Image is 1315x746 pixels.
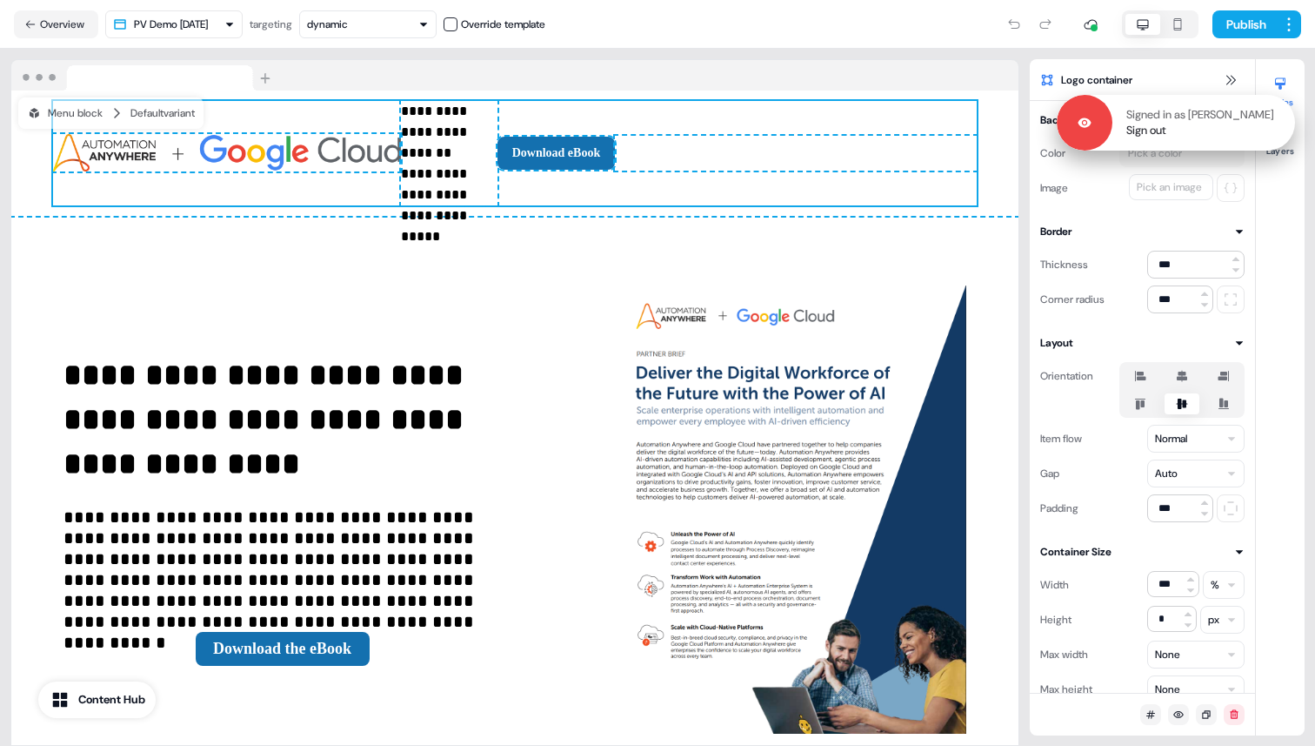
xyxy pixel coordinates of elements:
div: Normal [1155,430,1187,447]
a: Sign out [1126,123,1166,138]
div: Image [1040,174,1068,202]
div: Thickness [1040,251,1088,279]
p: Signed in as [PERSON_NAME] [1126,107,1274,123]
div: Override template [461,16,545,33]
button: Publish [1212,10,1277,38]
div: px [1208,611,1219,628]
div: Container Size [1040,543,1111,561]
button: Download the eBook [196,632,370,666]
img: Image [618,286,966,735]
button: Container Size [1040,543,1245,561]
div: Pick an image [1133,178,1205,196]
div: Width [1040,571,1069,599]
button: Layout [1040,334,1245,352]
div: Orientation [1040,362,1093,390]
div: Pick a color [1125,144,1185,162]
button: Border [1040,223,1245,240]
div: Height [1040,606,1071,634]
div: Color [1040,139,1065,167]
div: Corner radius [1040,286,1105,313]
div: Content Hub [78,691,145,709]
div: % [1211,576,1219,594]
button: Background [1040,111,1245,129]
div: Default variant [130,104,195,122]
div: Auto [1155,465,1178,482]
button: Pick a color [1119,139,1245,167]
div: Border [1040,223,1071,240]
div: Item flow [1040,425,1082,453]
div: PV Demo [DATE] [134,16,208,33]
button: dynamic [299,10,437,38]
div: dynamic [307,16,348,33]
div: Layout [1040,334,1073,352]
button: Pick an image [1129,174,1213,200]
img: Image [53,134,401,171]
button: Content Hub [38,682,156,718]
div: None [1155,681,1180,698]
div: Menu block [27,104,103,122]
img: Browser topbar [11,60,278,91]
div: Background [1040,111,1098,129]
span: Logo container [1061,71,1132,89]
div: Max height [1040,675,1092,703]
div: targeting [250,16,292,33]
div: Gap [1040,460,1059,487]
button: Styles [1256,70,1305,108]
div: Image [529,286,966,735]
button: Download eBook [497,137,616,170]
button: Overview [14,10,98,38]
div: None [1155,646,1180,663]
div: Max width [1040,641,1088,669]
div: Padding [1040,494,1078,522]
